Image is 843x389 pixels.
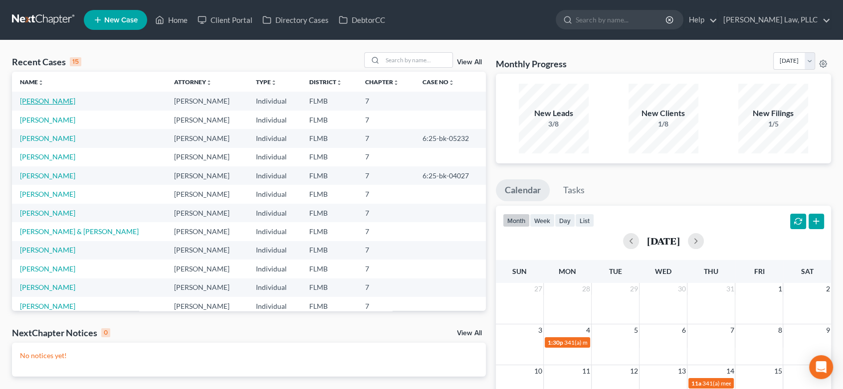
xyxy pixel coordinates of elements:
[357,148,414,166] td: 7
[20,171,75,180] a: [PERSON_NAME]
[383,53,452,67] input: Search by name...
[301,259,357,278] td: FLMB
[101,328,110,337] div: 0
[530,214,555,227] button: week
[825,324,831,336] span: 9
[166,129,248,147] td: [PERSON_NAME]
[575,214,594,227] button: list
[301,148,357,166] td: FLMB
[609,267,622,275] span: Tue
[301,204,357,222] td: FLMB
[576,10,667,29] input: Search by name...
[718,11,831,29] a: [PERSON_NAME] Law, PLLC
[166,222,248,241] td: [PERSON_NAME]
[729,324,735,336] span: 7
[754,267,764,275] span: Fri
[457,330,482,337] a: View All
[533,365,543,377] span: 10
[301,129,357,147] td: FLMB
[777,283,783,295] span: 1
[555,214,575,227] button: day
[684,11,717,29] a: Help
[357,259,414,278] td: 7
[457,59,482,66] a: View All
[365,78,399,86] a: Chapterunfold_more
[519,108,589,119] div: New Leads
[677,283,687,295] span: 30
[738,119,808,129] div: 1/5
[166,204,248,222] td: [PERSON_NAME]
[257,11,334,29] a: Directory Cases
[647,236,680,246] h2: [DATE]
[20,209,75,217] a: [PERSON_NAME]
[738,108,808,119] div: New Filings
[533,283,543,295] span: 27
[357,185,414,203] td: 7
[357,241,414,259] td: 7
[773,365,783,377] span: 15
[448,80,454,86] i: unfold_more
[20,351,478,361] p: No notices yet!
[20,190,75,198] a: [PERSON_NAME]
[725,283,735,295] span: 31
[270,80,276,86] i: unfold_more
[166,297,248,315] td: [PERSON_NAME]
[801,267,813,275] span: Sat
[104,16,138,24] span: New Case
[357,222,414,241] td: 7
[166,111,248,129] td: [PERSON_NAME]
[193,11,257,29] a: Client Portal
[247,185,301,203] td: Individual
[393,80,399,86] i: unfold_more
[559,267,576,275] span: Mon
[301,222,357,241] td: FLMB
[496,179,550,201] a: Calendar
[247,259,301,278] td: Individual
[166,278,248,297] td: [PERSON_NAME]
[629,119,698,129] div: 1/8
[704,267,718,275] span: Thu
[247,297,301,315] td: Individual
[70,57,81,66] div: 15
[633,324,639,336] span: 5
[20,97,75,105] a: [PERSON_NAME]
[357,92,414,110] td: 7
[247,222,301,241] td: Individual
[301,92,357,110] td: FLMB
[166,259,248,278] td: [PERSON_NAME]
[301,278,357,297] td: FLMB
[166,166,248,185] td: [PERSON_NAME]
[255,78,276,86] a: Typeunfold_more
[301,241,357,259] td: FLMB
[20,78,44,86] a: Nameunfold_more
[174,78,212,86] a: Attorneyunfold_more
[777,324,783,336] span: 8
[20,246,75,254] a: [PERSON_NAME]
[677,365,687,377] span: 13
[206,80,212,86] i: unfold_more
[537,324,543,336] span: 3
[20,152,75,161] a: [PERSON_NAME]
[581,283,591,295] span: 28
[301,166,357,185] td: FLMB
[357,111,414,129] td: 7
[681,324,687,336] span: 6
[38,80,44,86] i: unfold_more
[20,283,75,291] a: [PERSON_NAME]
[20,134,75,142] a: [PERSON_NAME]
[629,365,639,377] span: 12
[12,327,110,339] div: NextChapter Notices
[357,297,414,315] td: 7
[519,119,589,129] div: 3/8
[334,11,390,29] a: DebtorCC
[166,241,248,259] td: [PERSON_NAME]
[422,78,454,86] a: Case Nounfold_more
[564,339,660,346] span: 341(a) meeting for [PERSON_NAME]
[20,116,75,124] a: [PERSON_NAME]
[581,365,591,377] span: 11
[247,129,301,147] td: Individual
[655,267,671,275] span: Wed
[691,380,701,387] span: 11a
[247,204,301,222] td: Individual
[702,380,799,387] span: 341(a) meeting for [PERSON_NAME]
